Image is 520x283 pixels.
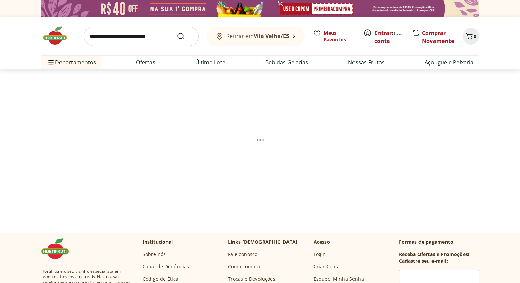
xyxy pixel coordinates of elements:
[195,58,225,66] a: Último Lote
[207,27,305,46] button: Retirar emVila Velha/ES
[374,29,412,45] a: Criar conta
[314,251,326,258] a: Login
[348,58,385,66] a: Nossas Frutas
[47,54,96,71] span: Departamentos
[265,58,308,66] a: Bebidas Geladas
[324,29,355,43] span: Meus Favoritos
[226,33,289,39] span: Retirar em
[228,251,258,258] a: Fale conosco
[143,251,166,258] a: Sobre nós
[314,238,330,245] p: Acesso
[47,54,55,71] button: Menu
[143,238,173,245] p: Institucional
[41,25,76,46] img: Hortifruti
[254,32,289,40] b: Vila Velha/ES
[143,263,189,270] a: Canal de Denúncias
[399,251,469,258] h3: Receba Ofertas e Promoções!
[314,275,364,282] a: Esqueci Minha Senha
[228,263,263,270] a: Como comprar
[374,29,405,45] span: ou
[136,58,155,66] a: Ofertas
[422,29,454,45] a: Comprar Novamente
[474,33,476,39] span: 0
[463,28,479,45] button: Carrinho
[228,275,276,282] a: Trocas e Devoluções
[84,27,199,46] input: search
[399,258,448,264] h3: Cadastre seu e-mail:
[313,29,355,43] a: Meus Favoritos
[143,275,178,282] a: Código de Ética
[399,238,479,245] p: Formas de pagamento
[41,238,76,259] img: Hortifruti
[228,238,298,245] p: Links [DEMOGRAPHIC_DATA]
[425,58,474,66] a: Açougue e Peixaria
[374,29,392,37] a: Entrar
[177,32,193,40] button: Submit Search
[314,263,340,270] a: Criar Conta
